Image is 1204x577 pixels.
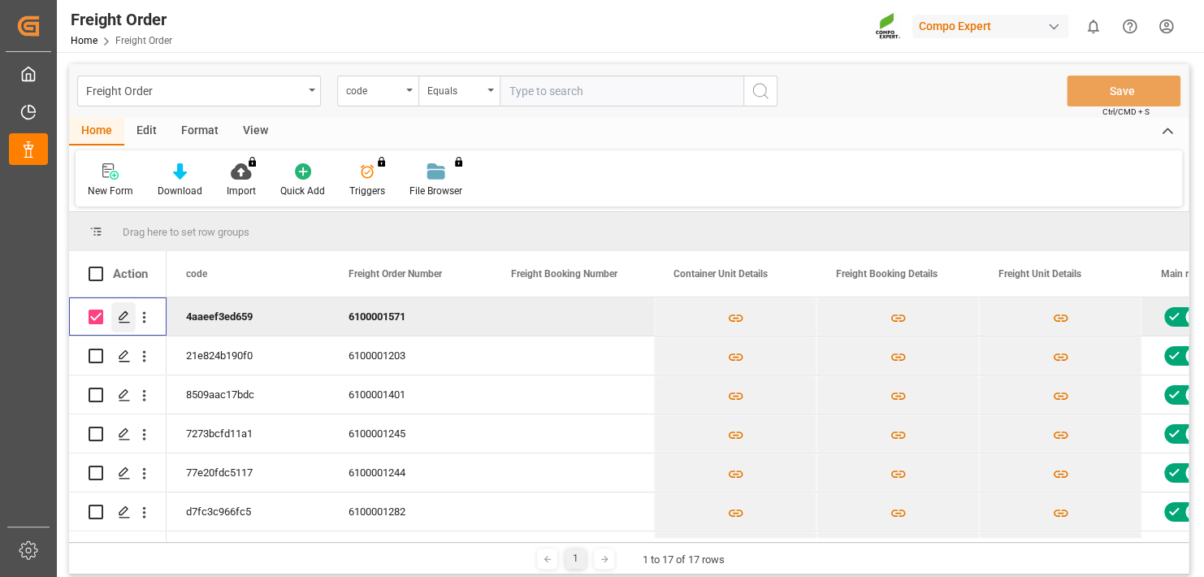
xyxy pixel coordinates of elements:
div: Compo Expert [912,15,1068,38]
div: Home [69,118,124,145]
div: 8509aac17bdc [167,375,329,414]
div: 6100001571 [329,297,492,336]
span: code [186,268,207,280]
div: 1 to 17 of 17 rows [643,552,725,568]
div: aa22a90c8207 [167,531,329,570]
button: Help Center [1111,8,1148,45]
div: 6100001244 [329,453,492,492]
div: d7fc3c966fc5 [167,492,329,531]
button: Compo Expert [912,11,1075,41]
span: Ctrl/CMD + S [1102,106,1150,118]
div: Press SPACE to select this row. [69,336,167,375]
span: Freight Unit Details [998,268,1081,280]
button: open menu [337,76,418,106]
div: Press SPACE to select this row. [69,492,167,531]
div: Press SPACE to select this row. [69,531,167,570]
div: Freight Order [86,80,303,100]
button: search button [743,76,777,106]
div: New Form [88,184,133,198]
div: Format [169,118,231,145]
div: Equals [427,80,483,98]
div: 6100001282 [329,492,492,531]
button: open menu [77,76,321,106]
div: 6100001401 [329,375,492,414]
div: Edit [124,118,169,145]
div: Press SPACE to select this row. [69,375,167,414]
span: Freight Booking Details [836,268,938,280]
div: Press SPACE to deselect this row. [69,297,167,336]
div: 6100001248 [329,531,492,570]
span: Freight Order Number [349,268,442,280]
div: Press SPACE to select this row. [69,453,167,492]
span: Container Unit Details [673,268,768,280]
div: Quick Add [280,184,325,198]
div: 6100001203 [329,336,492,375]
div: 21e824b190f0 [167,336,329,375]
div: 1 [565,549,586,569]
span: Drag here to set row groups [123,226,249,238]
span: Freight Booking Number [511,268,617,280]
div: Freight Order [71,7,172,32]
button: open menu [418,76,500,106]
div: 7273bcfd11a1 [167,414,329,453]
div: Action [113,267,148,281]
div: 77e20fdc5117 [167,453,329,492]
div: 4aaeef3ed659 [167,297,329,336]
input: Type to search [500,76,743,106]
button: show 0 new notifications [1075,8,1111,45]
div: Press SPACE to select this row. [69,414,167,453]
div: View [231,118,280,145]
div: Download [158,184,202,198]
a: Home [71,35,97,46]
div: code [346,80,401,98]
button: Save [1067,76,1180,106]
div: 6100001245 [329,414,492,453]
img: Screenshot%202023-09-29%20at%2010.02.21.png_1712312052.png [875,12,901,41]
